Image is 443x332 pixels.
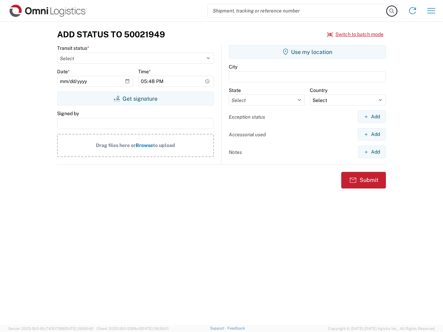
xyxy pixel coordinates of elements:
[227,326,245,330] a: Feedback
[328,325,435,332] span: Copyright © [DATE]-[DATE] Agistix Inc., All Rights Reserved
[229,87,241,93] label: State
[64,326,93,331] span: [DATE] 09:50:40
[153,142,175,148] span: to upload
[208,4,387,17] input: Shipment, tracking or reference number
[138,68,151,75] label: Time
[96,142,136,148] span: Drag files here or
[57,29,165,39] h3: Add Status to 50021949
[57,92,214,105] button: Get signature
[229,114,265,120] label: Exception status
[229,149,242,155] label: Notes
[310,87,327,93] label: Country
[210,326,227,330] a: Support
[341,172,386,188] button: Submit
[229,131,266,138] label: Accessorial used
[136,142,153,148] span: Browse
[229,45,386,59] button: Use my location
[57,110,79,117] label: Signed by
[57,68,70,75] label: Date
[358,128,386,141] button: Add
[358,146,386,158] button: Add
[358,110,386,123] button: Add
[8,326,93,331] span: Server: 2025.19.0-91c74307f99
[97,326,169,331] span: Client: 2025.19.0-129fbcf
[57,45,89,51] label: Transit status
[327,29,383,40] button: Switch to batch mode
[229,64,237,70] label: City
[141,326,169,331] span: [DATE] 09:39:01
